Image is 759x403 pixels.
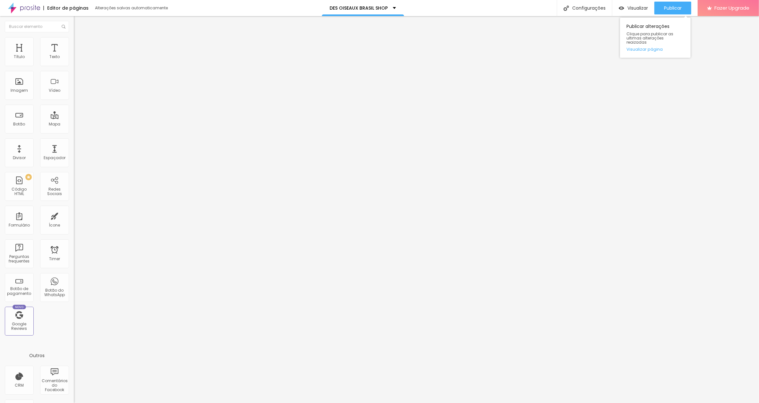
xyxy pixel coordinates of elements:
[49,55,60,59] div: Texto
[627,5,648,11] span: Visualizar
[42,187,67,196] div: Redes Sociais
[49,223,60,227] div: Ícone
[619,5,624,11] img: view-1.svg
[43,6,89,10] div: Editor de páginas
[11,88,28,93] div: Imagem
[620,18,691,58] div: Publicar alterações
[95,6,169,10] div: Alterações salvas automaticamente
[42,288,67,297] div: Botão do WhatsApp
[13,305,26,309] div: Novo
[5,21,69,32] input: Buscar elemento
[6,287,32,296] div: Botão de pagamento
[626,47,684,51] a: Visualizar página
[654,2,691,14] button: Publicar
[14,55,25,59] div: Título
[664,5,682,11] span: Publicar
[13,156,26,160] div: Divisor
[49,88,60,93] div: Vídeo
[15,383,24,388] div: CRM
[6,254,32,264] div: Perguntas frequentes
[44,156,65,160] div: Espaçador
[330,6,388,10] p: DES OISEAUX BRASIL SHOP
[714,5,749,11] span: Fazer Upgrade
[62,25,65,29] img: Icone
[49,122,60,126] div: Mapa
[6,322,32,331] div: Google Reviews
[42,379,67,392] div: Comentários do Facebook
[13,122,25,126] div: Botão
[6,187,32,196] div: Código HTML
[49,257,60,261] div: Timer
[626,32,684,45] span: Clique para publicar as ultimas alterações reaizadas
[74,16,759,403] iframe: Editor
[564,5,569,11] img: Icone
[612,2,654,14] button: Visualizar
[9,223,30,227] div: Formulário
